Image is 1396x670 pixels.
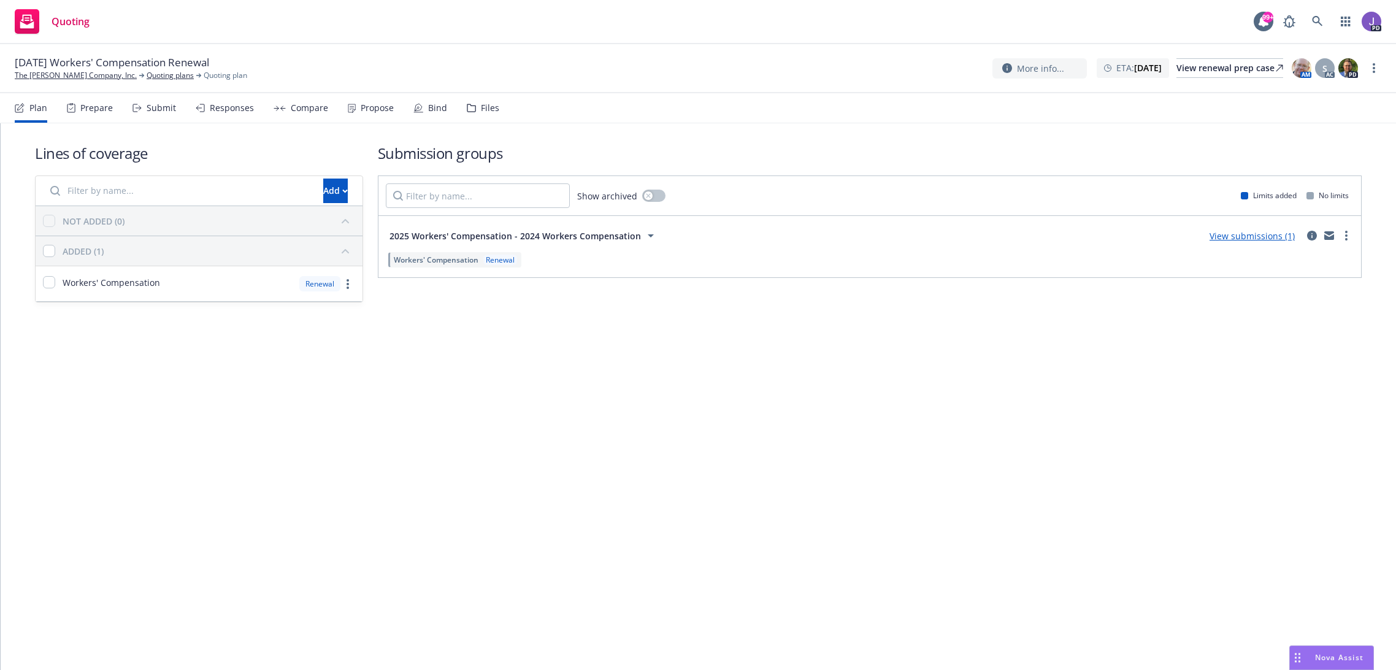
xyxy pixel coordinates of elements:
a: circleInformation [1305,228,1319,243]
div: Compare [291,103,328,113]
div: No limits [1306,190,1349,201]
a: Quoting [10,4,94,39]
span: Quoting plan [204,70,247,81]
div: ADDED (1) [63,245,104,258]
a: Switch app [1333,9,1358,34]
button: ADDED (1) [63,241,355,261]
a: more [1339,228,1354,243]
div: View renewal prep case [1176,59,1283,77]
img: photo [1338,58,1358,78]
div: Renewal [299,276,340,291]
img: photo [1292,58,1311,78]
div: 99+ [1262,12,1273,23]
a: Quoting plans [147,70,194,81]
strong: [DATE] [1134,62,1162,74]
a: View renewal prep case [1176,58,1283,78]
button: 2025 Workers' Compensation - 2024 Workers Compensation [386,223,662,248]
a: The [PERSON_NAME] Company, Inc. [15,70,137,81]
button: More info... [992,58,1087,79]
div: Submit [147,103,176,113]
span: [DATE] Workers' Compensation Renewal [15,55,209,70]
span: More info... [1017,62,1064,75]
div: Prepare [80,103,113,113]
button: NOT ADDED (0) [63,211,355,231]
a: more [1367,61,1381,75]
div: NOT ADDED (0) [63,215,125,228]
div: Propose [361,103,394,113]
a: View submissions (1) [1210,230,1295,242]
div: Limits added [1241,190,1297,201]
div: Files [481,103,499,113]
div: Bind [428,103,447,113]
img: photo [1362,12,1381,31]
input: Filter by name... [386,183,570,208]
div: Responses [210,103,254,113]
div: Renewal [483,255,517,265]
h1: Lines of coverage [35,143,363,163]
div: Add [323,179,348,202]
span: S [1322,62,1327,75]
div: Drag to move [1290,646,1305,669]
span: Workers' Compensation [63,276,160,289]
span: Show archived [577,190,637,202]
a: mail [1322,228,1337,243]
button: Add [323,179,348,203]
button: Nova Assist [1289,645,1374,670]
a: more [340,277,355,291]
div: Plan [29,103,47,113]
span: ETA : [1116,61,1162,74]
a: Search [1305,9,1330,34]
a: Report a Bug [1277,9,1302,34]
span: Quoting [52,17,90,26]
span: Nova Assist [1315,652,1363,663]
span: Workers' Compensation [394,255,478,265]
span: 2025 Workers' Compensation - 2024 Workers Compensation [389,229,641,242]
input: Filter by name... [43,179,316,203]
h1: Submission groups [378,143,1362,163]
